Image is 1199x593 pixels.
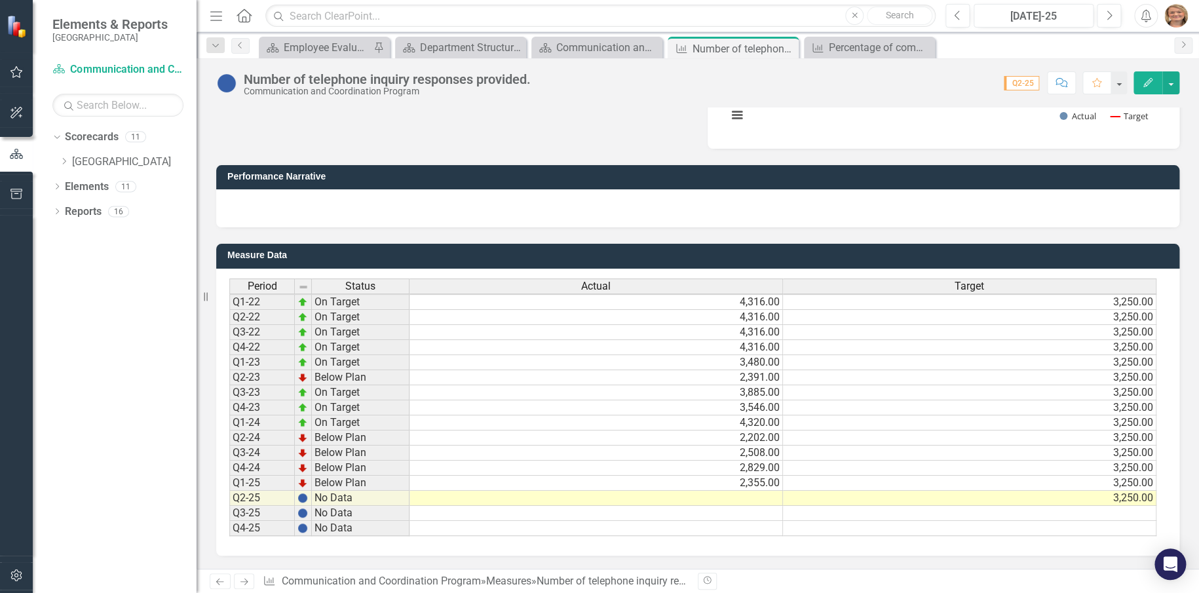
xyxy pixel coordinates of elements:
[409,355,783,370] td: 3,480.00
[297,432,308,443] img: TnMDeAgwAPMxUmUi88jYAAAAAElFTkSuQmCC
[297,463,308,473] img: TnMDeAgwAPMxUmUi88jYAAAAAElFTkSuQmCC
[312,355,409,370] td: On Target
[312,370,409,385] td: Below Plan
[556,39,659,56] div: Communication and Coordination Program
[125,132,146,143] div: 11
[52,94,183,117] input: Search Below...
[227,172,1173,182] h3: Performance Narrative
[229,506,295,521] td: Q3-25
[312,491,409,506] td: No Data
[783,370,1156,385] td: 3,250.00
[262,39,370,56] a: Employee Evaluation Navigation
[297,523,308,533] img: BgCOk07PiH71IgAAAABJRU5ErkJggg==
[297,372,308,383] img: TnMDeAgwAPMxUmUi88jYAAAAAElFTkSuQmCC
[829,39,932,56] div: Percentage of community members asking for service experience individualized, compassionate and r...
[693,41,795,57] div: Number of telephone inquiry responses provided.
[978,9,1089,24] div: [DATE]-25
[783,461,1156,476] td: 3,250.00
[297,357,308,368] img: zOikAAAAAElFTkSuQmCC
[297,448,308,458] img: TnMDeAgwAPMxUmUi88jYAAAAAElFTkSuQmCC
[409,340,783,355] td: 4,316.00
[783,400,1156,415] td: 3,250.00
[227,250,1173,260] h3: Measure Data
[52,32,168,43] small: [GEOGRAPHIC_DATA]
[297,417,308,428] img: zOikAAAAAElFTkSuQmCC
[52,62,183,77] a: Communication and Coordination Program
[783,355,1156,370] td: 3,250.00
[312,476,409,491] td: Below Plan
[297,342,308,353] img: zOikAAAAAElFTkSuQmCC
[6,14,30,38] img: ClearPoint Strategy
[312,294,409,310] td: On Target
[312,325,409,340] td: On Target
[282,575,481,587] a: Communication and Coordination Program
[52,16,168,32] span: Elements & Reports
[312,400,409,415] td: On Target
[115,181,136,192] div: 11
[1072,110,1096,122] text: Actual
[886,10,914,20] span: Search
[297,493,308,503] img: BgCOk07PiH71IgAAAABJRU5ErkJggg==
[297,478,308,488] img: TnMDeAgwAPMxUmUi88jYAAAAAElFTkSuQmCC
[229,415,295,430] td: Q1-24
[65,130,119,145] a: Scorecards
[229,400,295,415] td: Q4-23
[229,430,295,446] td: Q2-24
[312,340,409,355] td: On Target
[409,370,783,385] td: 2,391.00
[72,155,197,170] a: [GEOGRAPHIC_DATA]
[783,430,1156,446] td: 3,250.00
[1059,111,1096,122] button: Show Actual
[312,446,409,461] td: Below Plan
[312,506,409,521] td: No Data
[409,461,783,476] td: 2,829.00
[1164,4,1188,28] button: Blair Burgess
[65,204,102,220] a: Reports
[409,430,783,446] td: 2,202.00
[398,39,523,56] a: Department Structure & Strategic Results
[420,39,523,56] div: Department Structure & Strategic Results
[783,310,1156,325] td: 3,250.00
[783,415,1156,430] td: 3,250.00
[312,430,409,446] td: Below Plan
[867,7,932,25] button: Search
[229,461,295,476] td: Q4-24
[108,206,129,217] div: 16
[229,446,295,461] td: Q3-24
[1154,548,1186,580] div: Open Intercom Messenger
[297,402,308,413] img: zOikAAAAAElFTkSuQmCC
[229,370,295,385] td: Q2-23
[783,476,1156,491] td: 3,250.00
[807,39,932,56] a: Percentage of community members asking for service experience individualized, compassionate and r...
[312,385,409,400] td: On Target
[229,325,295,340] td: Q3-22
[229,476,295,491] td: Q1-25
[783,294,1156,310] td: 3,250.00
[535,39,659,56] a: Communication and Coordination Program
[284,39,370,56] div: Employee Evaluation Navigation
[216,73,237,94] img: No Data
[727,105,746,124] button: View chart menu, Chart
[312,310,409,325] td: On Target
[265,5,936,28] input: Search ClearPoint...
[229,294,295,310] td: Q1-22
[409,294,783,310] td: 4,316.00
[229,491,295,506] td: Q2-25
[244,86,531,96] div: Communication and Coordination Program
[409,310,783,325] td: 4,316.00
[409,325,783,340] td: 4,316.00
[409,385,783,400] td: 3,885.00
[229,340,295,355] td: Q4-22
[783,340,1156,355] td: 3,250.00
[1004,76,1039,90] span: Q2-25
[248,280,277,292] span: Period
[783,446,1156,461] td: 3,250.00
[783,385,1156,400] td: 3,250.00
[65,180,109,195] a: Elements
[312,461,409,476] td: Below Plan
[244,72,531,86] div: Number of telephone inquiry responses provided.
[345,280,375,292] span: Status
[312,415,409,430] td: On Target
[955,280,984,292] span: Target
[229,521,295,536] td: Q4-25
